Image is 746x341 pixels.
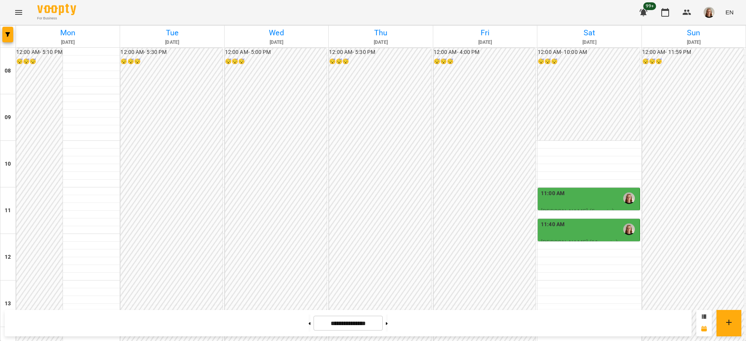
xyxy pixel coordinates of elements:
[5,67,11,75] h6: 08
[643,2,656,10] span: 99+
[330,27,431,39] h6: Thu
[434,39,536,46] h6: [DATE]
[121,39,223,46] h6: [DATE]
[329,57,431,66] h6: 😴😴😴
[17,39,119,46] h6: [DATE]
[5,253,11,261] h6: 12
[17,27,119,39] h6: Mon
[541,208,614,215] span: [PERSON_NAME] (5 років)
[225,48,327,57] h6: 12:00 AM - 5:00 PM
[226,27,327,39] h6: Wed
[642,48,744,57] h6: 12:00 AM - 11:59 PM
[434,27,536,39] h6: Fri
[37,16,76,21] span: For Business
[5,113,11,122] h6: 09
[9,3,28,22] button: Menu
[541,220,565,229] label: 11:40 AM
[539,27,640,39] h6: Sat
[5,299,11,308] h6: 13
[704,7,715,18] img: e463ab4db9d2a11d631212325630ef6a.jpeg
[643,39,744,46] h6: [DATE]
[120,48,222,57] h6: 12:00 AM - 5:30 PM
[120,57,222,66] h6: 😴😴😴
[16,57,63,66] h6: 😴😴😴
[37,4,76,15] img: Voopty Logo
[329,48,431,57] h6: 12:00 AM - 5:30 PM
[121,27,223,39] h6: Tue
[330,39,431,46] h6: [DATE]
[434,57,535,66] h6: 😴😴😴
[538,57,640,66] h6: 😴😴😴
[16,48,63,57] h6: 12:00 AM - 5:10 PM
[539,39,640,46] h6: [DATE]
[725,8,734,16] span: EN
[434,48,535,57] h6: 12:00 AM - 4:00 PM
[643,27,744,39] h6: Sun
[226,39,327,46] h6: [DATE]
[5,206,11,215] h6: 11
[5,160,11,168] h6: 10
[541,239,618,246] span: [PERSON_NAME] (11 років)
[722,5,737,19] button: EN
[538,48,640,57] h6: 12:00 AM - 10:00 AM
[623,192,635,204] img: Дубанич Анна Павлівна
[642,57,744,66] h6: 😴😴😴
[225,57,327,66] h6: 😴😴😴
[541,189,565,198] label: 11:00 AM
[623,223,635,235] img: Дубанич Анна Павлівна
